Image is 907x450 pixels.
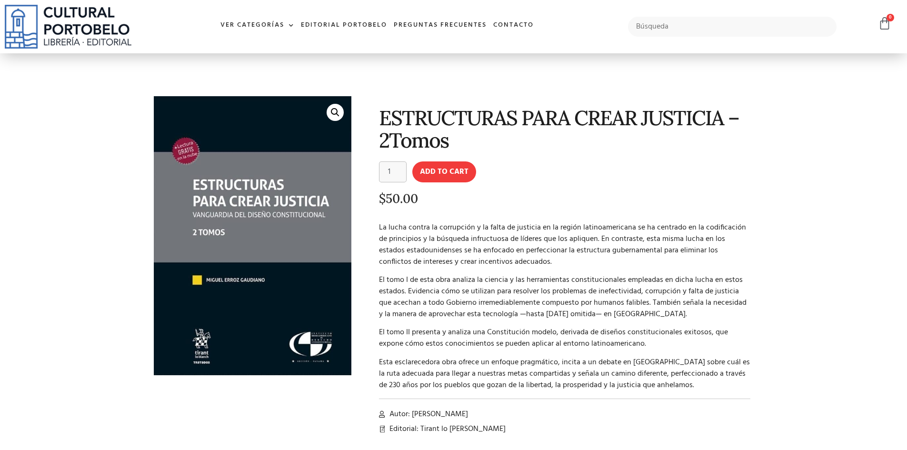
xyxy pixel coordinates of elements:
a: Editorial Portobelo [298,15,390,36]
p: La lucha contra la corrupción y la falta de justicia en la región latinoamericana se ha centrado ... [379,222,751,268]
a: Preguntas frecuentes [390,15,490,36]
a: Ver Categorías [217,15,298,36]
p: El tomo I de esta obra analiza la ciencia y las herramientas constitucionales empleadas en dicha ... [379,274,751,320]
span: $ [379,190,386,206]
bdi: 50.00 [379,190,418,206]
p: Esta esclarecedora obra ofrece un enfoque pragmático, incita a un debate en [GEOGRAPHIC_DATA] sob... [379,357,751,391]
input: Product quantity [379,161,407,182]
a: Contacto [490,15,537,36]
input: Búsqueda [628,17,837,37]
h1: ESTRUCTURAS PARA CREAR JUSTICIA – 2Tomos [379,107,751,152]
span: Autor: [PERSON_NAME] [387,409,468,420]
span: 0 [887,14,894,21]
a: 🔍 [327,104,344,121]
a: 0 [878,17,891,30]
p: El tomo II presenta y analiza una Constitución modelo, derivada de diseños constitucionales exito... [379,327,751,350]
span: Editorial: Tirant lo [PERSON_NAME] [387,423,506,435]
button: Add to cart [412,161,476,182]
